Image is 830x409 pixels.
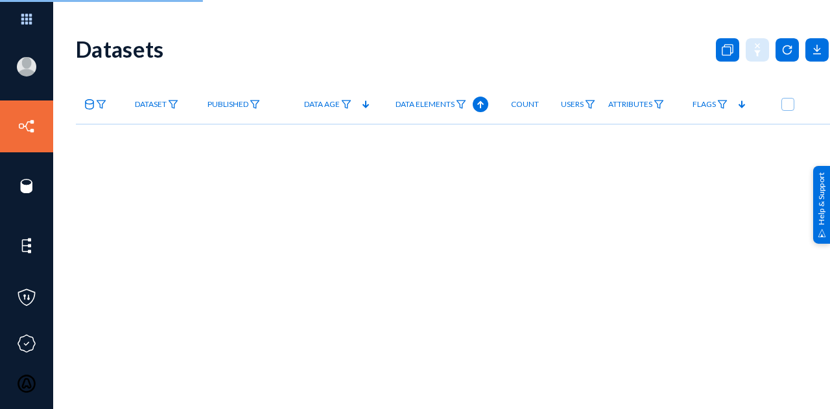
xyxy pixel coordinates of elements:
[585,100,595,109] img: icon-filter.svg
[76,36,164,62] div: Datasets
[7,5,46,33] img: app launcher
[96,100,106,109] img: icon-filter.svg
[17,57,36,76] img: blank-profile-picture.png
[168,100,178,109] img: icon-filter.svg
[341,100,351,109] img: icon-filter.svg
[818,229,826,237] img: help_support.svg
[511,100,539,109] span: Count
[693,100,716,109] span: Flags
[561,100,584,109] span: Users
[608,100,652,109] span: Attributes
[389,93,473,116] a: Data Elements
[298,93,358,116] a: Data Age
[207,100,248,109] span: Published
[304,100,340,109] span: Data Age
[602,93,670,116] a: Attributes
[250,100,260,109] img: icon-filter.svg
[686,93,734,116] a: Flags
[135,100,167,109] span: Dataset
[717,100,728,109] img: icon-filter.svg
[396,100,455,109] span: Data Elements
[17,288,36,307] img: icon-policies.svg
[17,236,36,255] img: icon-elements.svg
[17,374,36,393] img: icon-oauth.svg
[17,176,36,196] img: icon-sources.svg
[201,93,267,116] a: Published
[456,100,466,109] img: icon-filter.svg
[813,165,830,243] div: Help & Support
[17,117,36,136] img: icon-inventory.svg
[128,93,185,116] a: Dataset
[654,100,664,109] img: icon-filter.svg
[554,93,602,116] a: Users
[17,334,36,353] img: icon-compliance.svg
